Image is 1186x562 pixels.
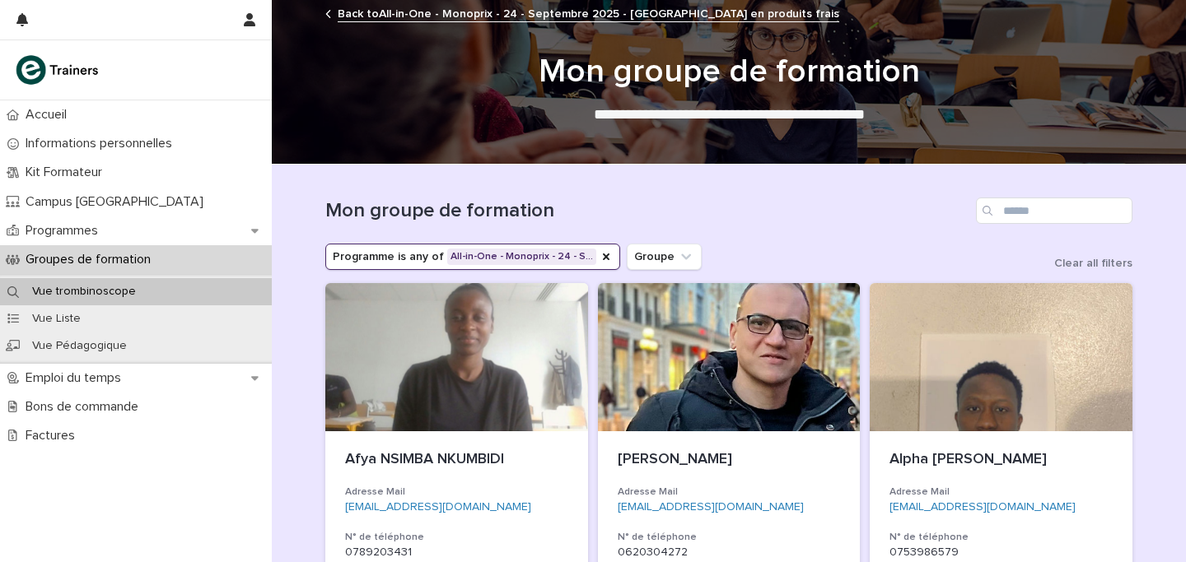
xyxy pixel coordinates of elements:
p: Factures [19,428,88,444]
p: Groupes de formation [19,252,164,267]
img: K0CqGN7SDeD6s4JG8KQk [13,53,104,86]
h3: N° de téléphone [345,531,568,544]
button: Programme [325,244,620,270]
h3: Adresse Mail [618,485,841,499]
h3: N° de téléphone [618,531,841,544]
a: [EMAIL_ADDRESS][DOMAIN_NAME] [345,501,531,513]
p: Kit Formateur [19,165,115,180]
p: Programmes [19,223,111,239]
span: Clear all filters [1054,258,1132,269]
p: Accueil [19,107,80,123]
a: [EMAIL_ADDRESS][DOMAIN_NAME] [889,501,1076,513]
h3: N° de téléphone [889,531,1113,544]
h3: Adresse Mail [889,485,1113,499]
p: Vue trombinoscope [19,285,149,299]
p: 0620304272 [618,546,841,560]
input: Search [976,197,1132,224]
a: [EMAIL_ADDRESS][DOMAIN_NAME] [618,501,804,513]
p: Bons de commande [19,399,152,415]
a: Back toAll-in-One - Monoprix - 24 - Septembre 2025 - [GEOGRAPHIC_DATA] en produits frais [338,3,839,22]
h3: Adresse Mail [345,485,568,499]
button: Groupe [627,244,702,270]
h1: Mon groupe de formation [325,199,969,223]
p: Emploi du temps [19,370,134,386]
p: Vue Pédagogique [19,339,140,353]
p: Afya NSIMBA NKUMBIDI [345,451,568,469]
p: Informations personnelles [19,136,185,151]
button: Clear all filters [1041,258,1132,269]
p: [PERSON_NAME] [618,451,841,469]
h1: Mon groupe de formation [325,52,1132,91]
p: Alpha [PERSON_NAME] [889,451,1113,469]
p: 0753986579 [889,546,1113,560]
p: Vue Liste [19,312,94,326]
p: 0789203431 [345,546,568,560]
p: Campus [GEOGRAPHIC_DATA] [19,194,217,210]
